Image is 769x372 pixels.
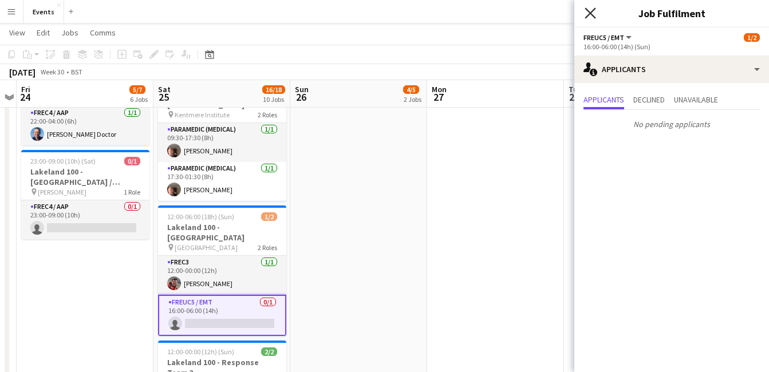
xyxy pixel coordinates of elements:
[258,110,277,119] span: 2 Roles
[674,96,718,104] span: Unavailable
[158,123,286,162] app-card-role: Paramedic (Medical)1/109:30-17:30 (8h)[PERSON_NAME]
[158,256,286,295] app-card-role: FREC31/112:00-00:00 (12h)[PERSON_NAME]
[574,56,769,83] div: Applicants
[633,96,665,104] span: Declined
[38,188,86,196] span: [PERSON_NAME]
[583,96,624,104] span: Applicants
[262,85,285,94] span: 16/18
[744,33,760,42] span: 1/2
[258,243,277,252] span: 2 Roles
[158,73,286,201] app-job-card: 09:30-01:30 (16h) (Sun)2/2Lakeland 100 - [GEOGRAPHIC_DATA] Kentmere Institute2 RolesParamedic (Me...
[158,205,286,336] app-job-card: 12:00-06:00 (18h) (Sun)1/2Lakeland 100 - [GEOGRAPHIC_DATA] [GEOGRAPHIC_DATA]2 RolesFREC31/112:00-...
[85,25,120,40] a: Comms
[158,84,171,94] span: Sat
[158,295,286,336] app-card-role: FREUC5 / EMT0/116:00-06:00 (14h)
[158,222,286,243] h3: Lakeland 100 - [GEOGRAPHIC_DATA]
[37,27,50,38] span: Edit
[432,84,447,94] span: Mon
[21,200,149,239] app-card-role: FREC4 / AAP0/123:00-09:00 (10h)
[574,6,769,21] h3: Job Fulfilment
[175,243,238,252] span: [GEOGRAPHIC_DATA]
[19,90,30,104] span: 24
[9,66,36,78] div: [DATE]
[261,212,277,221] span: 1/2
[583,42,760,51] div: 16:00-06:00 (14h) (Sun)
[156,90,171,104] span: 25
[158,162,286,201] app-card-role: Paramedic (Medical)1/117:30-01:30 (8h)[PERSON_NAME]
[261,347,277,356] span: 2/2
[404,95,421,104] div: 2 Jobs
[61,27,78,38] span: Jobs
[57,25,83,40] a: Jobs
[23,1,64,23] button: Events
[295,84,309,94] span: Sun
[124,188,140,196] span: 1 Role
[569,84,582,94] span: Tue
[293,90,309,104] span: 26
[30,157,96,165] span: 23:00-09:00 (10h) (Sat)
[5,25,30,40] a: View
[124,157,140,165] span: 0/1
[583,33,633,42] button: FREUC5 / EMT
[567,90,582,104] span: 28
[32,25,54,40] a: Edit
[175,110,230,119] span: Kentmere Institute
[21,167,149,187] h3: Lakeland 100 - [GEOGRAPHIC_DATA] / [GEOGRAPHIC_DATA]
[263,95,285,104] div: 10 Jobs
[129,85,145,94] span: 5/7
[583,33,624,42] span: FREUC5 / EMT
[430,90,447,104] span: 27
[90,27,116,38] span: Comms
[21,150,149,239] app-job-card: 23:00-09:00 (10h) (Sat)0/1Lakeland 100 - [GEOGRAPHIC_DATA] / [GEOGRAPHIC_DATA] [PERSON_NAME]1 Rol...
[71,68,82,76] div: BST
[38,68,66,76] span: Week 30
[167,212,234,221] span: 12:00-06:00 (18h) (Sun)
[574,114,769,134] p: No pending applicants
[9,27,25,38] span: View
[130,95,148,104] div: 6 Jobs
[21,84,30,94] span: Fri
[21,106,149,145] app-card-role: FREC4 / AAP1/122:00-04:00 (6h)[PERSON_NAME] Doctor
[403,85,419,94] span: 4/5
[167,347,234,356] span: 12:00-00:00 (12h) (Sun)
